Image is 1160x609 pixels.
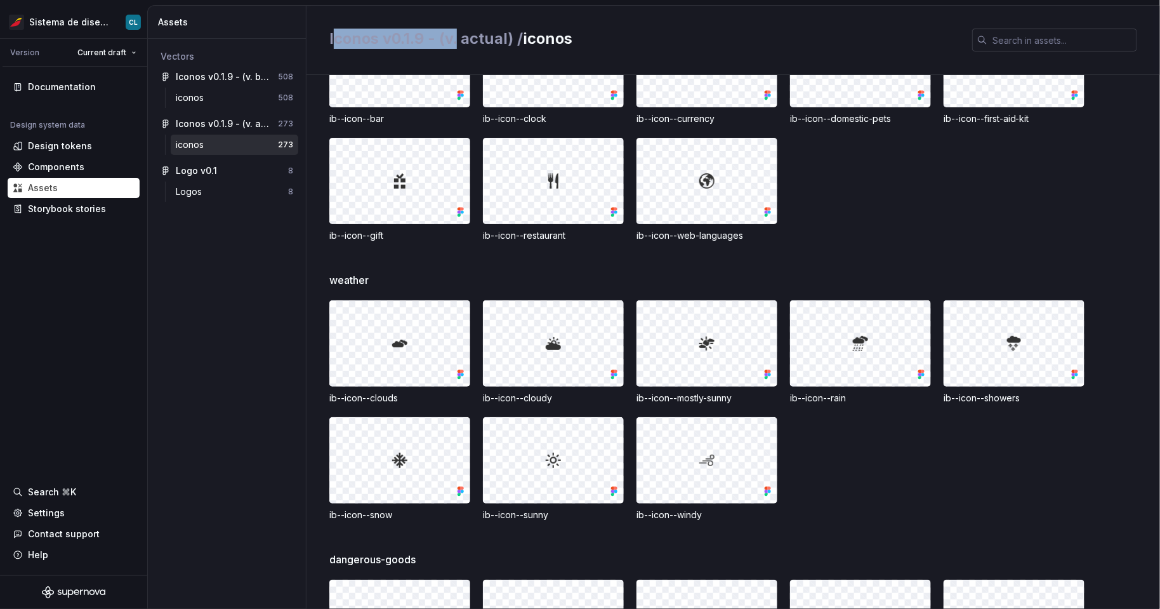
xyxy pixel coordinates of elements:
[944,112,1084,125] div: ib--icon--first-aid-kit
[636,112,777,125] div: ib--icon--currency
[158,16,301,29] div: Assets
[483,509,624,521] div: ib--icon--sunny
[944,392,1084,405] div: ib--icon--showers
[28,203,106,215] div: Storybook stories
[171,182,298,202] a: Logos8
[176,185,207,198] div: Logos
[329,29,957,49] h2: iconos
[8,157,140,177] a: Components
[987,29,1137,51] input: Search in assets...
[636,392,777,405] div: ib--icon--mostly-sunny
[483,112,624,125] div: ib--icon--clock
[129,17,138,27] div: CL
[176,164,217,177] div: Logo v0.1
[77,48,126,58] span: Current draft
[8,482,140,502] button: Search ⌘K
[176,117,270,130] div: Iconos v0.1.9 - (v. actual)
[10,120,85,130] div: Design system data
[790,392,931,405] div: ib--icon--rain
[483,392,624,405] div: ib--icon--cloudy
[483,229,624,242] div: ib--icon--restaurant
[329,392,470,405] div: ib--icon--clouds
[8,503,140,523] a: Settings
[329,229,470,242] div: ib--icon--gift
[278,93,293,103] div: 508
[329,272,369,288] span: weather
[9,15,24,30] img: 55604660-494d-44a9-beb2-692398e9940a.png
[8,77,140,97] a: Documentation
[278,72,293,82] div: 508
[3,8,145,36] button: Sistema de diseño IberiaCL
[278,140,293,150] div: 273
[329,509,470,521] div: ib--icon--snow
[329,552,416,567] span: dangerous-goods
[28,161,84,173] div: Components
[288,187,293,197] div: 8
[8,524,140,544] button: Contact support
[28,549,48,561] div: Help
[155,67,298,87] a: Iconos v0.1.9 - (v. beta)508
[28,507,65,519] div: Settings
[29,16,110,29] div: Sistema de diseño Iberia
[176,91,209,104] div: iconos
[42,586,105,599] svg: Supernova Logo
[28,528,100,540] div: Contact support
[176,70,270,83] div: Iconos v0.1.9 - (v. beta)
[8,136,140,156] a: Design tokens
[155,161,298,181] a: Logo v0.18
[278,119,293,129] div: 273
[155,114,298,134] a: Iconos v0.1.9 - (v. actual)273
[161,50,293,63] div: Vectors
[171,135,298,155] a: iconos273
[28,140,92,152] div: Design tokens
[28,486,76,499] div: Search ⌘K
[28,182,58,194] div: Assets
[636,229,777,242] div: ib--icon--web-languages
[329,112,470,125] div: ib--icon--bar
[10,48,39,58] div: Version
[8,199,140,219] a: Storybook stories
[8,545,140,565] button: Help
[329,29,523,48] span: Iconos v0.1.9 - (v. actual) /
[171,88,298,108] a: iconos508
[72,44,142,62] button: Current draft
[790,112,931,125] div: ib--icon--domestic-pets
[28,81,96,93] div: Documentation
[176,138,209,151] div: iconos
[8,178,140,198] a: Assets
[636,509,777,521] div: ib--icon--windy
[288,166,293,176] div: 8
